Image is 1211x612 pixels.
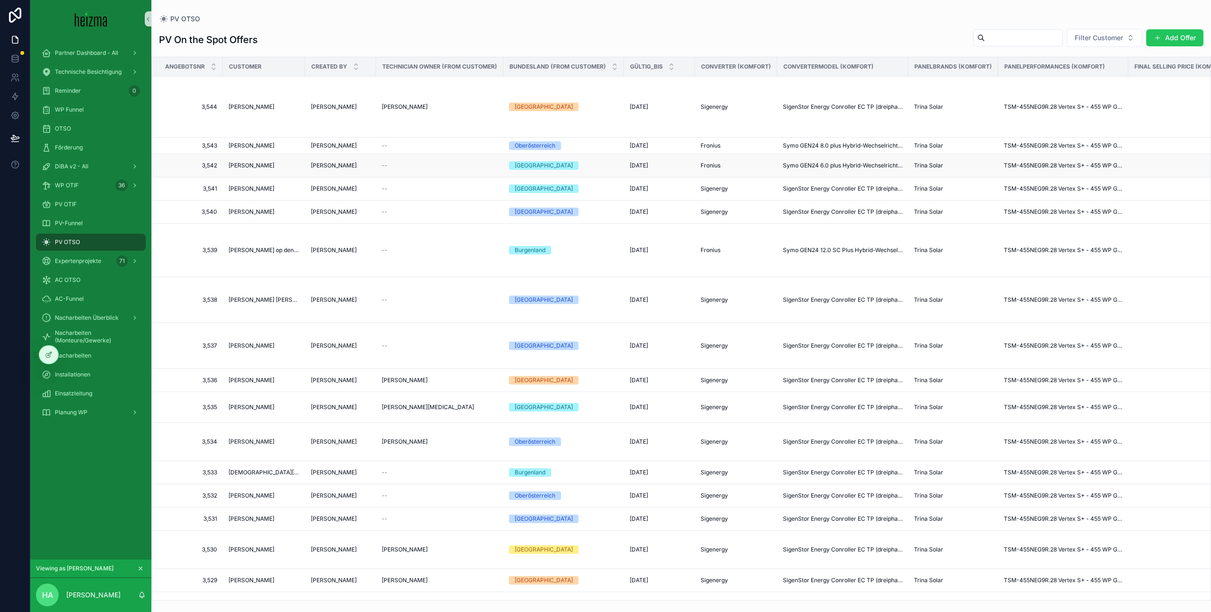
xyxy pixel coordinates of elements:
span: PV OTIF [55,201,77,208]
a: 3,540 [163,208,217,216]
span: Trina Solar [914,403,943,411]
span: SigenStor Energy Conroller EC TP (dreiphasig) 10.0 [783,103,903,111]
a: Trina Solar [914,162,992,169]
span: -- [382,208,387,216]
a: TSM-455NEG9R.28 Vertex S+ - 455 WP Glas-Glas [1004,342,1123,350]
span: [DATE] [630,246,648,254]
span: Partner Dashboard - All [55,49,118,57]
span: [PERSON_NAME] [311,342,357,350]
span: [DATE] [630,438,648,446]
a: Fronius [701,246,772,254]
a: -- [382,246,498,254]
span: [PERSON_NAME] [382,438,428,446]
a: [PERSON_NAME] [228,185,299,192]
a: [PERSON_NAME] [311,162,370,169]
span: [PERSON_NAME][MEDICAL_DATA] [382,403,474,411]
span: [DATE] [630,162,648,169]
span: [DATE] [630,103,648,111]
span: 3,536 [163,376,217,384]
a: [PERSON_NAME] [228,438,299,446]
span: Fronius [701,142,720,149]
span: -- [382,162,387,169]
a: TSM-455NEG9R.28 Vertex S+ - 455 WP Glas-Glas [1004,296,1123,304]
div: [GEOGRAPHIC_DATA] [515,161,573,170]
a: [PERSON_NAME] [382,376,498,384]
span: [PERSON_NAME] [311,162,357,169]
a: AC-Funnel [36,290,146,307]
a: [PERSON_NAME] [311,403,370,411]
span: [PERSON_NAME] [228,403,274,411]
span: [PERSON_NAME] [311,403,357,411]
a: [GEOGRAPHIC_DATA] [509,208,618,216]
a: PV OTSO [36,234,146,251]
div: [GEOGRAPHIC_DATA] [515,296,573,304]
a: [PERSON_NAME] [311,469,370,476]
button: Add Offer [1146,29,1203,46]
a: Einsatzleitung [36,385,146,402]
a: SigenStor Energy Conroller EC TP (dreiphasig) 17.0 [783,376,903,384]
span: Trina Solar [914,296,943,304]
a: TSM-455NEG9R.28 Vertex S+ - 455 WP Glas-Glas [1004,208,1123,216]
div: 36 [115,180,128,191]
a: SigenStor Energy Conroller EC TP (dreiphasig) 10.0 [783,185,903,192]
a: Sigenergy [701,403,772,411]
span: [PERSON_NAME] [311,438,357,446]
a: 3,542 [163,162,217,169]
span: OTSO [55,125,71,132]
a: 3,534 [163,438,217,446]
a: TSM-455NEG9R.28 Vertex S+ - 455 WP Glas-Glas [1004,438,1123,446]
span: [DATE] [630,342,648,350]
a: [PERSON_NAME] [311,438,370,446]
span: TSM-455NEG9R.28 Vertex S+ - 455 WP Glas-Glas [1004,103,1123,111]
a: Reminder0 [36,82,146,99]
a: [PERSON_NAME] [228,162,299,169]
a: 3,543 [163,142,217,149]
a: [DATE] [630,185,689,192]
span: -- [382,185,387,192]
a: [GEOGRAPHIC_DATA] [509,341,618,350]
a: [PERSON_NAME] [228,376,299,384]
a: -- [382,162,498,169]
a: -- [382,296,498,304]
span: [PERSON_NAME] [311,376,357,384]
a: Sigenergy [701,208,772,216]
span: Nacharbeiten Überblick [55,314,119,322]
span: PV OTSO [55,238,80,246]
span: Sigenergy [701,208,728,216]
span: Trina Solar [914,208,943,216]
a: Förderung [36,139,146,156]
span: Sigenergy [701,403,728,411]
a: SigenStor Energy Conroller EC TP (dreiphasig) 10.0 [783,403,903,411]
a: Trina Solar [914,103,992,111]
span: 3,544 [163,103,217,111]
a: [PERSON_NAME] [311,142,370,149]
span: [DATE] [630,296,648,304]
div: [GEOGRAPHIC_DATA] [515,403,573,411]
span: Sigenergy [701,185,728,192]
a: SigenStor Energy Conroller EC TP (dreiphasig) 10.0 [783,438,903,446]
span: SigenStor Energy Conroller EC TP (dreiphasig) 8.0 [783,296,903,304]
a: Symo GEN24 8.0 plus Hybrid-Wechselrichter [783,142,903,149]
span: Filter Customer [1075,33,1123,43]
a: Trina Solar [914,438,992,446]
span: [PERSON_NAME] [228,103,274,111]
span: Nacharbeiten (Monteure/Gewerke) [55,329,136,344]
a: WP OTIF36 [36,177,146,194]
a: Planung WP [36,404,146,421]
a: 3,537 [163,342,217,350]
a: -- [382,208,498,216]
span: Symo GEN24 6.0 plus Hybrid-Wechselrichter [783,162,903,169]
div: 71 [116,255,128,267]
span: -- [382,342,387,350]
a: [GEOGRAPHIC_DATA] [509,161,618,170]
a: Installationen [36,366,146,383]
span: Sigenergy [701,438,728,446]
span: [PERSON_NAME] [228,142,274,149]
span: -- [382,246,387,254]
div: Oberösterreich [515,437,555,446]
a: [GEOGRAPHIC_DATA] [509,103,618,111]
